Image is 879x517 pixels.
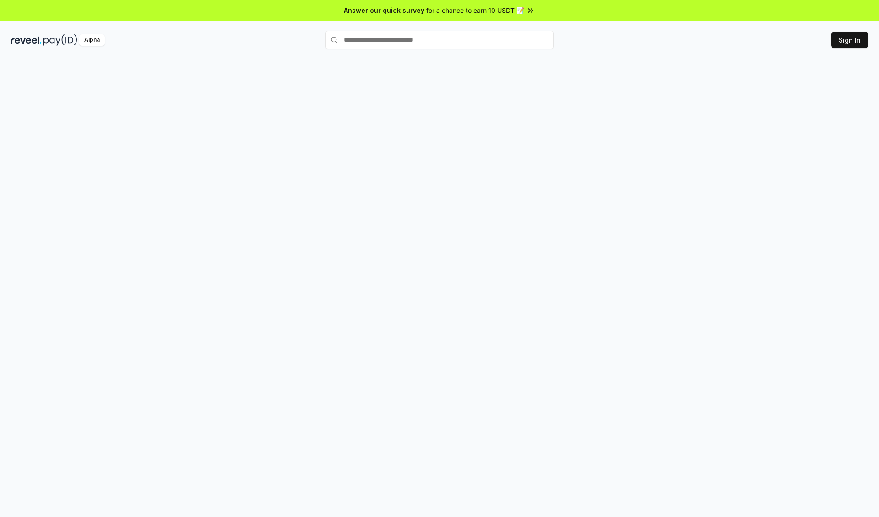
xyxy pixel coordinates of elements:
span: Answer our quick survey [344,5,424,15]
span: for a chance to earn 10 USDT 📝 [426,5,524,15]
img: pay_id [43,34,77,46]
img: reveel_dark [11,34,42,46]
div: Alpha [79,34,105,46]
button: Sign In [831,32,868,48]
